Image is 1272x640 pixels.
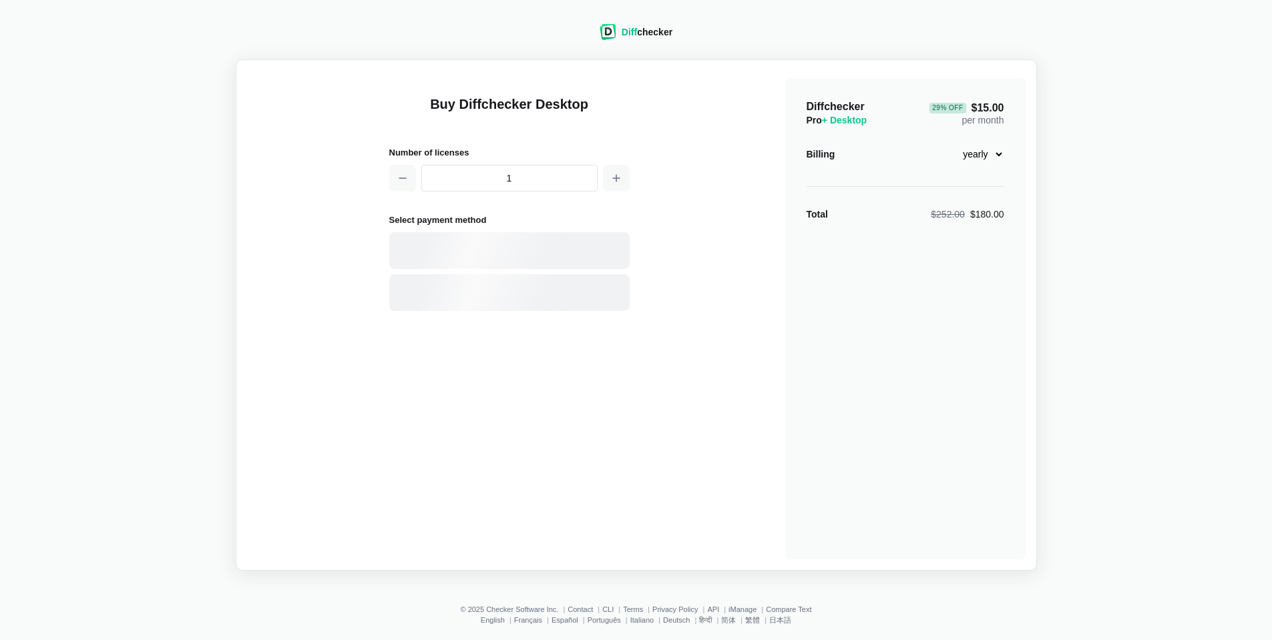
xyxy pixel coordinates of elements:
[931,209,965,220] span: $252.00
[745,616,760,624] a: 繁體
[807,147,835,161] div: Billing
[421,165,598,192] input: 1
[929,103,966,113] div: 29 % Off
[389,145,630,159] h2: Number of licenses
[600,24,616,40] img: Diffchecker logo
[766,605,811,613] a: Compare Text
[807,209,828,220] strong: Total
[769,616,791,624] a: 日本語
[931,208,1004,221] div: $180.00
[630,616,654,624] a: Italiano
[588,616,621,624] a: Português
[699,616,712,624] a: हिन्दी
[623,605,643,613] a: Terms
[663,616,690,624] a: Deutsch
[807,115,867,125] span: Pro
[728,605,757,613] a: iManage
[707,605,719,613] a: API
[822,115,867,125] span: + Desktop
[568,605,593,613] a: Contact
[600,31,672,42] a: Diffchecker logoDiffchecker
[552,616,578,624] a: Español
[389,213,630,227] h2: Select payment method
[622,27,637,37] span: Diff
[929,100,1004,127] div: per month
[602,605,614,613] a: CLI
[389,95,630,129] h1: Buy Diffchecker Desktop
[807,101,865,112] span: Diffchecker
[721,616,736,624] a: 简体
[622,25,672,39] div: checker
[481,616,505,624] a: English
[514,616,542,624] a: Français
[929,103,1004,113] span: $15.00
[460,605,568,613] li: © 2025 Checker Software Inc.
[652,605,698,613] a: Privacy Policy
